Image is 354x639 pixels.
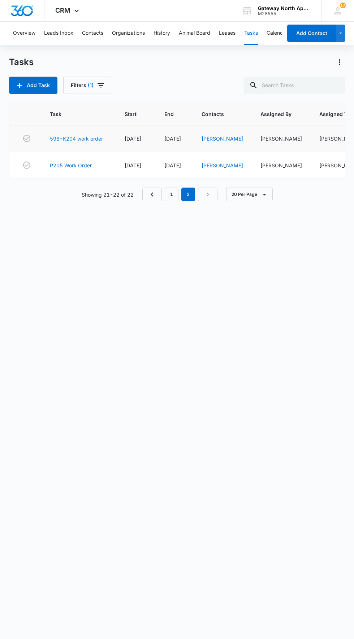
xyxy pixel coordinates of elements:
button: Add Task [9,77,57,94]
button: Tasks [244,22,258,45]
span: Task [50,110,97,118]
button: Filters(1) [63,77,111,94]
span: [DATE] [125,162,141,168]
button: Leads Inbox [44,22,73,45]
button: Contacts [82,22,103,45]
span: Start [125,110,137,118]
button: 20 Per Page [226,188,273,201]
a: [PERSON_NAME] [202,162,243,168]
button: Calendar [267,22,288,45]
span: [DATE] [164,162,181,168]
span: Contacts [202,110,233,118]
div: account name [258,5,311,11]
p: Showing 21-22 of 22 [82,191,134,198]
a: Previous Page [142,188,162,201]
h1: Tasks [9,57,34,68]
button: History [154,22,170,45]
button: Leases [219,22,236,45]
span: (1) [88,83,94,88]
a: P205 Work Order [50,162,92,169]
div: notifications count [340,3,346,8]
span: End [164,110,174,118]
a: 598-K204 work order [50,135,103,142]
span: Assigned By [260,110,292,118]
a: Page 1 [165,188,178,201]
button: Organizations [112,22,145,45]
span: [DATE] [125,136,141,142]
span: CRM [55,7,70,14]
span: [DATE] [164,136,181,142]
button: Overview [13,22,35,45]
div: account id [258,11,311,16]
button: Animal Board [179,22,210,45]
div: [PERSON_NAME] [260,162,302,169]
input: Search Tasks [243,77,345,94]
nav: Pagination [142,188,217,201]
em: 2 [181,188,195,201]
button: Add Contact [287,25,336,42]
button: Actions [334,56,345,68]
a: [PERSON_NAME] [202,136,243,142]
span: Assigned To [319,110,350,118]
div: [PERSON_NAME] [260,135,302,142]
span: 17 [340,3,346,8]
